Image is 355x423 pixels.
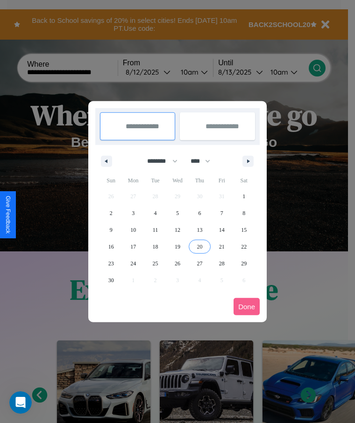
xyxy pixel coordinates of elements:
span: Mon [122,173,144,188]
button: 2 [100,205,122,222]
span: 5 [176,205,179,222]
span: 6 [198,205,201,222]
button: 30 [100,272,122,289]
span: 29 [241,255,247,272]
span: 9 [110,222,113,238]
span: 13 [197,222,202,238]
span: Sat [233,173,255,188]
span: 24 [130,255,136,272]
span: 27 [197,255,202,272]
div: Give Feedback [5,196,11,234]
button: 5 [166,205,188,222]
button: 20 [189,238,211,255]
span: 17 [130,238,136,255]
button: 26 [166,255,188,272]
span: Wed [166,173,188,188]
button: 1 [233,188,255,205]
span: 15 [241,222,247,238]
button: 28 [211,255,233,272]
span: 10 [130,222,136,238]
button: 22 [233,238,255,255]
span: 7 [220,205,223,222]
span: 22 [241,238,247,255]
button: 12 [166,222,188,238]
span: Fri [211,173,233,188]
button: 13 [189,222,211,238]
span: 1 [242,188,245,205]
span: 8 [242,205,245,222]
button: 27 [189,255,211,272]
button: 3 [122,205,144,222]
span: 18 [153,238,158,255]
button: 9 [100,222,122,238]
span: 20 [197,238,202,255]
span: Sun [100,173,122,188]
span: 2 [110,205,113,222]
button: 21 [211,238,233,255]
button: 6 [189,205,211,222]
span: 14 [219,222,225,238]
button: Done [234,298,260,315]
span: 23 [108,255,114,272]
button: 16 [100,238,122,255]
span: 16 [108,238,114,255]
button: 29 [233,255,255,272]
span: 28 [219,255,225,272]
span: 26 [175,255,180,272]
span: 25 [153,255,158,272]
span: 4 [154,205,157,222]
span: Tue [144,173,166,188]
button: 24 [122,255,144,272]
span: 21 [219,238,225,255]
span: Thu [189,173,211,188]
button: 10 [122,222,144,238]
span: 11 [153,222,158,238]
button: 17 [122,238,144,255]
span: 12 [175,222,180,238]
button: 14 [211,222,233,238]
button: 19 [166,238,188,255]
span: 3 [132,205,135,222]
button: 8 [233,205,255,222]
button: 7 [211,205,233,222]
button: 11 [144,222,166,238]
button: 25 [144,255,166,272]
span: 30 [108,272,114,289]
button: 15 [233,222,255,238]
button: 18 [144,238,166,255]
button: 23 [100,255,122,272]
span: 19 [175,238,180,255]
iframe: Intercom live chat [9,391,32,414]
button: 4 [144,205,166,222]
